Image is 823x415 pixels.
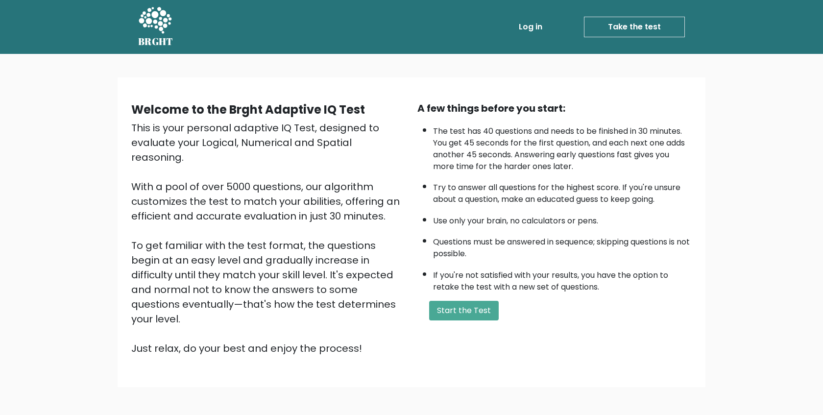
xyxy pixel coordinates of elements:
[138,4,173,50] a: BRGHT
[131,121,406,356] div: This is your personal adaptive IQ Test, designed to evaluate your Logical, Numerical and Spatial ...
[417,101,692,116] div: A few things before you start:
[433,121,692,172] li: The test has 40 questions and needs to be finished in 30 minutes. You get 45 seconds for the firs...
[131,101,365,118] b: Welcome to the Brght Adaptive IQ Test
[429,301,499,320] button: Start the Test
[433,177,692,205] li: Try to answer all questions for the highest score. If you're unsure about a question, make an edu...
[138,36,173,48] h5: BRGHT
[433,210,692,227] li: Use only your brain, no calculators or pens.
[433,231,692,260] li: Questions must be answered in sequence; skipping questions is not possible.
[433,265,692,293] li: If you're not satisfied with your results, you have the option to retake the test with a new set ...
[584,17,685,37] a: Take the test
[515,17,546,37] a: Log in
